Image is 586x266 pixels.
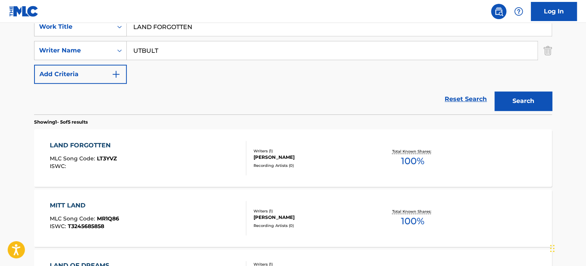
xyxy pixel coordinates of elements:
span: ISWC : [50,223,68,230]
form: Search Form [34,17,552,114]
iframe: Chat Widget [548,229,586,266]
img: search [494,7,503,16]
div: Writers ( 1 ) [254,208,369,214]
span: LT3YVZ [97,155,117,162]
img: 9d2ae6d4665cec9f34b9.svg [111,70,121,79]
div: Recording Artists ( 0 ) [254,163,369,168]
span: ISWC : [50,163,68,170]
div: LAND FORGOTTEN [50,141,117,150]
div: Writer Name [39,46,108,55]
div: [PERSON_NAME] [254,154,369,161]
div: [PERSON_NAME] [254,214,369,221]
a: MITT LANDMLC Song Code:MR1Q86ISWC:T3245685858Writers (1)[PERSON_NAME]Recording Artists (0)Total K... [34,189,552,247]
button: Search [494,91,552,111]
a: Reset Search [441,91,491,108]
div: MITT LAND [50,201,119,210]
button: Add Criteria [34,65,127,84]
a: Log In [531,2,577,21]
span: MR1Q86 [97,215,119,222]
img: Delete Criterion [543,41,552,60]
span: 100 % [401,214,424,228]
a: LAND FORGOTTENMLC Song Code:LT3YVZISWC:Writers (1)[PERSON_NAME]Recording Artists (0)Total Known S... [34,129,552,187]
span: MLC Song Code : [50,215,97,222]
p: Total Known Shares: [392,209,433,214]
div: Help [511,4,526,19]
p: Total Known Shares: [392,149,433,154]
p: Showing 1 - 5 of 5 results [34,119,88,126]
img: help [514,7,523,16]
div: Writers ( 1 ) [254,148,369,154]
a: Public Search [491,4,506,19]
span: T3245685858 [68,223,104,230]
span: MLC Song Code : [50,155,97,162]
div: Recording Artists ( 0 ) [254,223,369,228]
img: MLC Logo [9,6,39,17]
div: Drag [550,237,555,260]
div: Work Title [39,22,108,31]
span: 100 % [401,154,424,168]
